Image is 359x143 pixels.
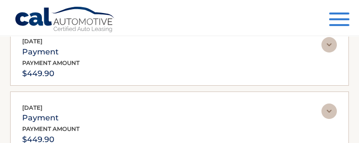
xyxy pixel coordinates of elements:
[321,37,337,52] img: accordion-rest.svg
[22,67,80,80] p: $449.90
[22,38,42,45] span: [DATE]
[321,104,337,119] img: accordion-rest.svg
[22,104,42,111] span: [DATE]
[14,6,116,34] a: Cal Automotive
[329,13,349,28] button: Menu
[22,45,59,59] p: payment
[22,111,59,125] p: payment
[22,125,80,132] span: payment amount
[22,59,80,66] span: payment amount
